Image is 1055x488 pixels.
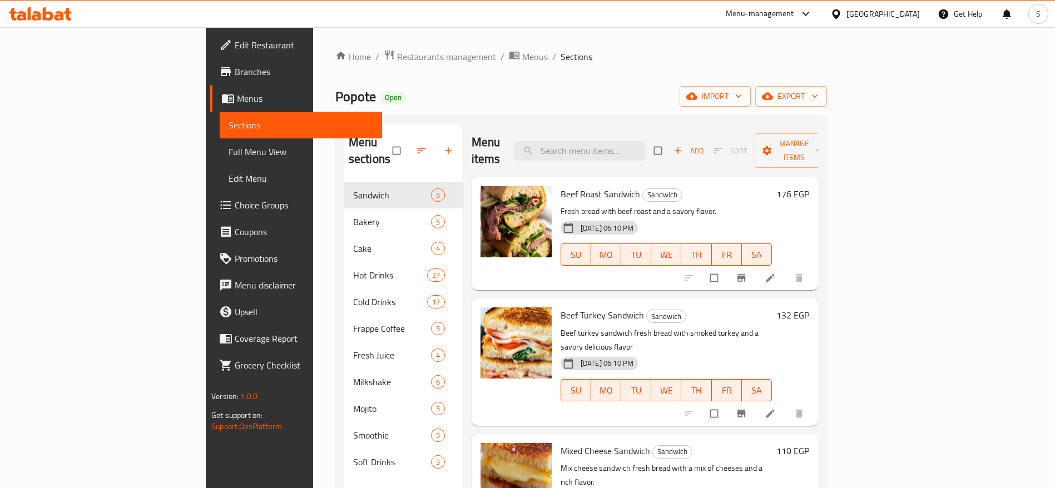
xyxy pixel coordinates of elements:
[716,247,737,263] span: FR
[344,235,463,262] div: Cake4
[235,332,373,345] span: Coverage Report
[235,198,373,212] span: Choice Groups
[344,177,463,480] nav: Menu sections
[353,215,431,228] span: Bakery
[653,445,692,458] span: Sandwich
[652,445,692,459] div: Sandwich
[210,325,382,352] a: Coverage Report
[712,243,742,266] button: FR
[481,186,552,257] img: Beef Roast Sandwich
[726,7,794,21] div: Menu-management
[432,323,444,334] span: 5
[436,138,463,163] button: Add section
[501,50,504,63] li: /
[353,295,427,308] span: Cold Drinks
[647,310,686,323] span: Sandwich
[384,49,496,64] a: Restaurants management
[561,186,640,202] span: Beef Roast Sandwich
[353,322,431,335] span: Frappe Coffee
[353,268,427,282] span: Hot Drinks
[686,382,707,399] span: TH
[344,262,463,288] div: Hot Drinks27
[432,457,444,467] span: 3
[704,403,727,424] span: Select to update
[210,58,382,85] a: Branches
[561,243,591,266] button: SU
[229,118,373,132] span: Sections
[566,247,587,263] span: SU
[428,270,444,281] span: 27
[344,315,463,342] div: Frappe Coffee5
[353,242,431,255] span: Cake
[210,218,382,245] a: Coupons
[220,138,382,165] a: Full Menu View
[481,307,552,379] img: Beef Turkey Sandwich
[237,92,373,105] span: Menus
[552,50,556,63] li: /
[353,188,431,202] span: Sandwich
[432,243,444,254] span: 4
[671,142,706,160] span: Add item
[397,50,496,63] span: Restaurants management
[561,205,772,218] p: Fresh bread with beef roast and a savory flavor.
[431,429,445,442] div: items
[776,307,809,323] h6: 132 EGP
[353,429,431,442] span: Smoothie
[561,50,592,63] span: Sections
[765,408,778,419] a: Edit menu item
[210,298,382,325] a: Upsell
[576,358,638,369] span: [DATE] 06:10 PM
[673,145,704,157] span: Add
[566,382,587,399] span: SU
[409,138,436,163] span: Sort sections
[755,133,834,168] button: Manage items
[716,382,737,399] span: FR
[591,379,621,401] button: MO
[220,112,382,138] a: Sections
[432,404,444,414] span: 5
[380,93,406,102] span: Open
[776,443,809,459] h6: 110 EGP
[432,350,444,361] span: 4
[626,247,647,263] span: TU
[344,449,463,475] div: Soft Drinks3
[210,85,382,112] a: Menus
[746,382,767,399] span: SA
[591,243,621,266] button: MO
[431,455,445,469] div: items
[240,389,257,404] span: 1.0.0
[680,86,751,107] button: import
[764,137,825,165] span: Manage items
[431,215,445,228] div: items
[765,272,778,283] a: Edit menu item
[621,243,651,266] button: TU
[235,305,373,318] span: Upsell
[706,142,755,160] span: Select section first
[712,379,742,401] button: FR
[344,422,463,449] div: Smoothie5
[353,348,431,362] span: Fresh Juice
[344,342,463,369] div: Fresh Juice4
[210,352,382,379] a: Grocery Checklist
[646,310,686,323] div: Sandwich
[509,49,548,64] a: Menus
[642,188,682,202] div: Sandwich
[621,379,651,401] button: TU
[344,395,463,422] div: Mojito5
[764,89,818,103] span: export
[742,243,772,266] button: SA
[431,188,445,202] div: items
[353,375,431,389] div: Milkshake
[755,86,827,107] button: export
[344,182,463,208] div: Sandwich5
[335,49,827,64] nav: breadcrumb
[432,430,444,441] span: 5
[596,247,617,263] span: MO
[651,379,681,401] button: WE
[647,140,671,161] span: Select section
[353,455,431,469] span: Soft Drinks
[428,297,444,307] span: 17
[472,134,501,167] h2: Menu items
